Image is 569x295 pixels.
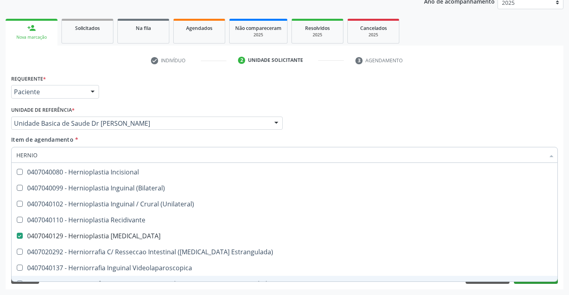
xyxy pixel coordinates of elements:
[16,217,553,223] div: 0407040110 - Hernioplastia Recidivante
[235,25,282,32] span: Não compareceram
[75,25,100,32] span: Solicitados
[11,34,52,40] div: Nova marcação
[16,201,553,207] div: 0407040102 - Hernioplastia Inguinal / Crural (Unilateral)
[360,25,387,32] span: Cancelados
[186,25,212,32] span: Agendados
[16,169,553,175] div: 0407040080 - Hernioplastia Incisional
[11,73,46,85] label: Requerente
[16,281,553,287] div: 0407040145 - Herniorrafia S/ Resseccao Intestinal ([MEDICAL_DATA] Estrangulada )
[16,265,553,271] div: 0407040137 - Herniorrafia Inguinal Videolaparoscopica
[248,57,303,64] div: Unidade solicitante
[136,25,151,32] span: Na fila
[16,249,553,255] div: 0407020292 - Herniorrafia C/ Resseccao Intestinal ([MEDICAL_DATA] Estrangulada)
[238,57,245,64] div: 2
[305,25,330,32] span: Resolvidos
[16,185,553,191] div: 0407040099 - Hernioplastia Inguinal (Bilateral)
[27,24,36,32] div: person_add
[235,32,282,38] div: 2025
[353,32,393,38] div: 2025
[16,147,545,163] input: Buscar por procedimentos
[14,119,266,127] span: Unidade Basica de Saude Dr [PERSON_NAME]
[11,136,73,143] span: Item de agendamento
[16,233,553,239] div: 0407040129 - Hernioplastia [MEDICAL_DATA]
[11,104,75,117] label: Unidade de referência
[297,32,337,38] div: 2025
[14,88,83,96] span: Paciente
